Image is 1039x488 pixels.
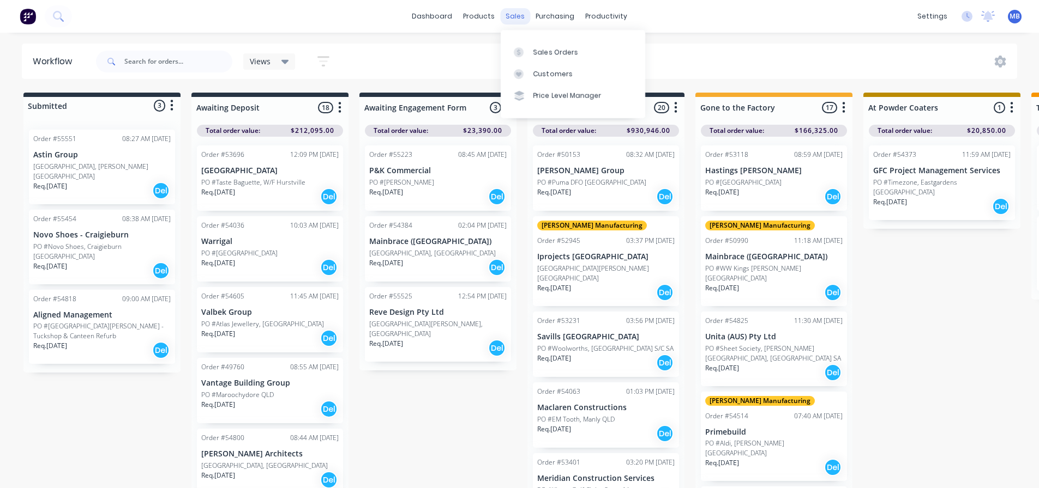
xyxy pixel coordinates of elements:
p: PO #[PERSON_NAME] [369,178,434,187]
p: Savills [GEOGRAPHIC_DATA] [537,332,675,341]
div: Order #54514 [705,411,748,421]
div: 02:04 PM [DATE] [458,221,507,230]
img: Factory [20,8,36,25]
p: PO #[GEOGRAPHIC_DATA] [201,248,278,258]
div: Del [488,188,506,205]
p: Valbek Group [201,308,339,317]
span: Views [250,56,271,67]
p: Req. [DATE] [705,283,739,293]
span: Total order value: [710,126,764,136]
div: Order #5545408:38 AM [DATE]Novo Shoes - CraigieburnPO #Novo Shoes, Craigieburn [GEOGRAPHIC_DATA]R... [29,210,175,284]
div: Del [824,364,842,381]
span: $930,946.00 [627,126,670,136]
p: Reve Design Pty Ltd [369,308,507,317]
div: Order #5403610:03 AM [DATE]WarrigalPO #[GEOGRAPHIC_DATA]Req.[DATE]Del [197,216,343,282]
div: Order #5460511:45 AM [DATE]Valbek GroupPO #Atlas Jewellery, [GEOGRAPHIC_DATA]Req.[DATE]Del [197,287,343,352]
p: GFC Project Management Services [873,166,1011,175]
p: Mainbrace ([GEOGRAPHIC_DATA]) [369,237,507,246]
p: Req. [DATE] [705,187,739,197]
div: Order #54036 [201,221,244,230]
p: Astin Group [33,150,171,160]
div: Del [824,188,842,205]
div: 08:44 AM [DATE] [290,433,339,443]
div: Order #49760 [201,362,244,372]
div: 08:59 AM [DATE] [794,150,843,160]
span: Total order value: [374,126,428,136]
div: products [458,8,500,25]
a: Price Level Manager [501,85,645,107]
div: Del [488,259,506,276]
p: Meridian Construction Services [537,474,675,483]
p: PO #Taste Baguette, W/F Hurstville [201,178,305,187]
span: $23,390.00 [463,126,502,136]
p: Req. [DATE] [537,187,571,197]
span: Total order value: [542,126,596,136]
div: Order #5369612:09 PM [DATE][GEOGRAPHIC_DATA]PO #Taste Baguette, W/F HurstvilleReq.[DATE]Del [197,145,343,211]
div: Order #53401 [537,457,580,467]
div: Order #4976008:55 AM [DATE]Vantage Building GroupPO #Maroochydore QLDReq.[DATE]Del [197,358,343,423]
div: Order #54825 [705,316,748,326]
div: 08:32 AM [DATE] [626,150,675,160]
p: Aligned Management [33,310,171,320]
div: 07:40 AM [DATE] [794,411,843,421]
div: Order #5406301:03 PM [DATE]Maclaren ConstructionsPO #EM Tooth, Manly QLDReq.[DATE]Del [533,382,679,448]
span: $166,325.00 [795,126,838,136]
p: [GEOGRAPHIC_DATA] [201,166,339,175]
p: Iprojects [GEOGRAPHIC_DATA] [537,252,675,261]
p: PO #Atlas Jewellery, [GEOGRAPHIC_DATA] [201,319,324,329]
span: MB [1010,11,1020,21]
p: [GEOGRAPHIC_DATA], [GEOGRAPHIC_DATA] [201,461,328,471]
div: productivity [580,8,633,25]
div: Order #5438402:04 PM [DATE]Mainbrace ([GEOGRAPHIC_DATA])[GEOGRAPHIC_DATA], [GEOGRAPHIC_DATA]Req.[... [365,216,511,282]
div: 08:55 AM [DATE] [290,362,339,372]
p: PO #Timezone, Eastgardens [GEOGRAPHIC_DATA] [873,178,1011,197]
p: PO #[GEOGRAPHIC_DATA] [705,178,782,187]
div: Del [320,259,338,276]
p: Req. [DATE] [201,400,235,410]
div: Customers [533,69,573,79]
div: 09:00 AM [DATE] [122,294,171,304]
div: 11:59 AM [DATE] [962,150,1011,160]
p: PO #Novo Shoes, Craigieburn [GEOGRAPHIC_DATA] [33,242,171,261]
span: Total order value: [206,126,260,136]
p: PO #Puma DFO [GEOGRAPHIC_DATA] [537,178,646,187]
div: Order #50990 [705,236,748,246]
p: Mainbrace ([GEOGRAPHIC_DATA]) [705,252,843,261]
div: 10:03 AM [DATE] [290,221,339,230]
div: Order #5311808:59 AM [DATE]Hastings [PERSON_NAME]PO #[GEOGRAPHIC_DATA]Req.[DATE]Del [701,145,847,211]
span: $20,850.00 [967,126,1006,136]
p: Req. [DATE] [33,341,67,351]
p: PO #Sheet Society, [PERSON_NAME][GEOGRAPHIC_DATA], [GEOGRAPHIC_DATA] SA [705,344,843,363]
p: Warrigal [201,237,339,246]
p: Primebuild [705,428,843,437]
div: Del [656,425,674,442]
div: [PERSON_NAME] Manufacturing [537,221,647,230]
p: Req. [DATE] [369,258,403,268]
div: Del [824,284,842,301]
div: [PERSON_NAME] ManufacturingOrder #5099011:18 AM [DATE]Mainbrace ([GEOGRAPHIC_DATA])PO #WW Kings [... [701,216,847,306]
div: 12:09 PM [DATE] [290,150,339,160]
div: Del [656,284,674,301]
p: Novo Shoes - Craigieburn [33,230,171,240]
div: Workflow [33,55,77,68]
div: Order #54373 [873,150,916,160]
a: Customers [501,63,645,85]
div: Del [488,339,506,357]
div: Del [824,459,842,476]
p: Unita (AUS) Pty Ltd [705,332,843,341]
div: Sales Orders [533,47,578,57]
div: Order #52945 [537,236,580,246]
div: Order #54063 [537,387,580,396]
p: Req. [DATE] [33,181,67,191]
p: Req. [DATE] [537,424,571,434]
p: Maclaren Constructions [537,403,675,412]
div: Del [152,262,170,279]
div: Order #55454 [33,214,76,224]
div: Order #55551 [33,134,76,144]
p: Req. [DATE] [33,261,67,271]
div: 08:38 AM [DATE] [122,214,171,224]
div: Order #53696 [201,150,244,160]
a: dashboard [406,8,458,25]
div: Order #55223 [369,150,412,160]
p: Hastings [PERSON_NAME] [705,166,843,175]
